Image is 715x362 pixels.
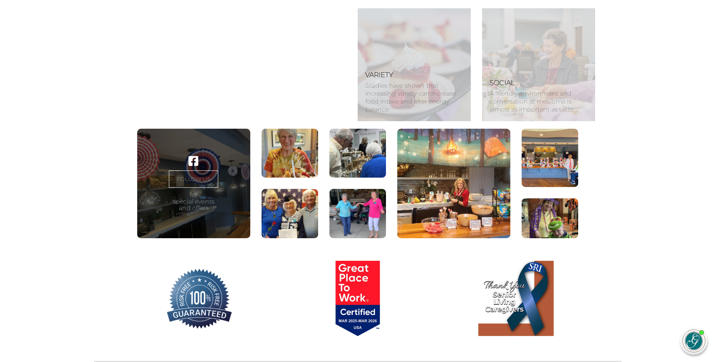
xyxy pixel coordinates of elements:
[173,192,214,211] p: for special events and offers
[169,170,218,188] a: FOLLOW US
[482,79,595,90] h3: Social
[437,261,595,338] a: Thank You Senior Living Caregivers
[683,330,705,352] img: avatar
[478,261,554,336] img: Thank You Senior Living Caregivers
[358,71,471,82] h3: Variety
[162,261,237,336] img: 100% Risk Free Guarantee
[320,261,395,336] img: Great Place to Work
[358,82,471,121] p: Studies have shown that increasing variety can increase food intake and alter energy balance.
[279,261,437,338] a: Great Place to Work
[566,160,707,320] iframe: iframe
[482,90,595,121] p: A friendly environment and conversation at mealtime is almost as important as taste.
[120,261,279,338] a: 100% Risk Free Guarantee
[188,155,198,167] a: Visit our ' . $platform_name . ' page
